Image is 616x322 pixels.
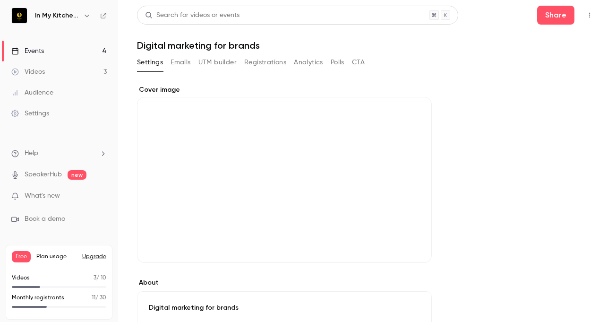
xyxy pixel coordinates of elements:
[25,191,60,201] span: What's new
[11,148,107,158] li: help-dropdown-opener
[352,55,365,70] button: CTA
[36,253,77,261] span: Plan usage
[11,109,49,118] div: Settings
[149,303,420,313] p: Digital marketing for brands
[137,40,597,51] h1: Digital marketing for brands
[25,148,38,158] span: Help
[137,85,432,263] section: Cover image
[82,253,106,261] button: Upgrade
[25,214,65,224] span: Book a demo
[294,55,323,70] button: Analytics
[171,55,190,70] button: Emails
[12,274,30,282] p: Videos
[92,294,106,302] p: / 30
[145,10,240,20] div: Search for videos or events
[11,88,53,97] div: Audience
[95,192,107,200] iframe: Noticeable Trigger
[137,85,432,95] label: Cover image
[137,55,163,70] button: Settings
[92,295,95,301] span: 11
[11,67,45,77] div: Videos
[12,294,64,302] p: Monthly registrants
[137,278,432,287] label: About
[94,274,106,282] p: / 10
[537,6,574,25] button: Share
[12,8,27,23] img: In My Kitchen With Yvonne
[68,170,86,180] span: new
[94,275,96,281] span: 3
[11,46,44,56] div: Events
[198,55,237,70] button: UTM builder
[35,11,79,20] h6: In My Kitchen With [PERSON_NAME]
[12,251,31,262] span: Free
[244,55,286,70] button: Registrations
[25,170,62,180] a: SpeakerHub
[331,55,344,70] button: Polls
